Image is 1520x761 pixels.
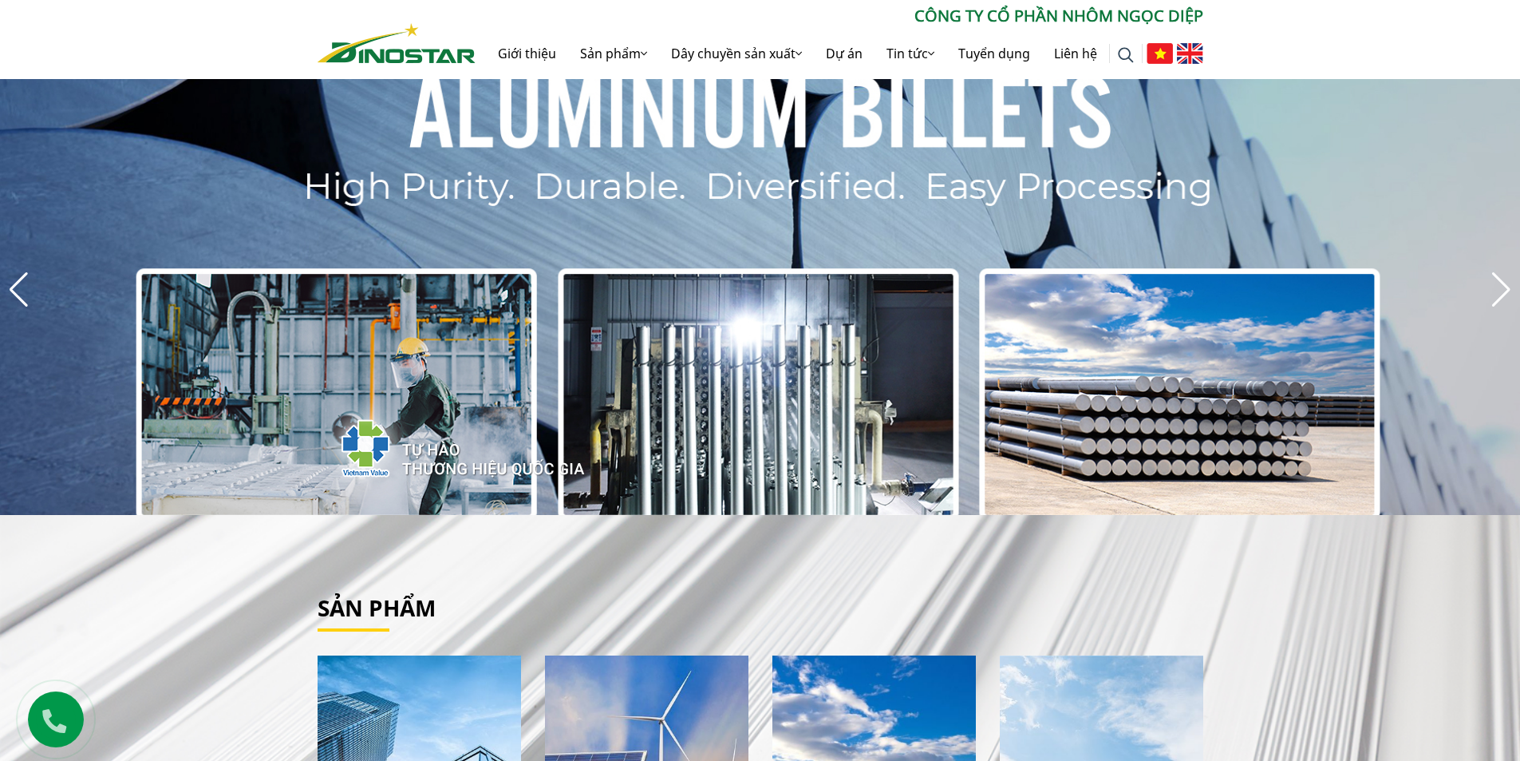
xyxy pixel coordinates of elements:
[486,28,568,79] a: Giới thiệu
[1177,43,1203,64] img: English
[568,28,659,79] a: Sản phẩm
[1042,28,1109,79] a: Liên hệ
[318,593,436,623] a: Sản phẩm
[294,390,587,499] img: thqg
[318,23,476,63] img: Nhôm Dinostar
[476,4,1203,28] p: CÔNG TY CỔ PHẦN NHÔM NGỌC DIỆP
[874,28,946,79] a: Tin tức
[318,20,476,62] a: Nhôm Dinostar
[8,272,30,307] div: Previous slide
[1118,47,1134,63] img: search
[814,28,874,79] a: Dự án
[1147,43,1173,64] img: Tiếng Việt
[946,28,1042,79] a: Tuyển dụng
[659,28,814,79] a: Dây chuyền sản xuất
[1490,272,1512,307] div: Next slide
